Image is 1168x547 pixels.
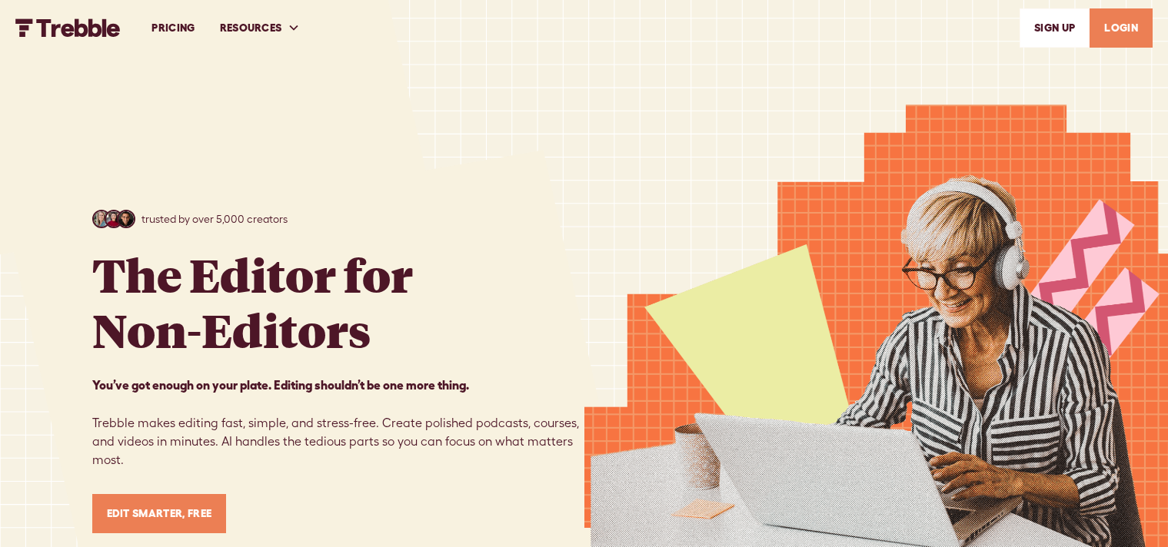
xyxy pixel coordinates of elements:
[141,211,288,227] p: trusted by over 5,000 creators
[208,2,313,55] div: RESOURCES
[15,18,121,37] img: Trebble FM Logo
[92,247,413,357] h1: The Editor for Non-Editors
[1090,8,1153,48] a: LOGIN
[92,378,469,392] strong: You’ve got enough on your plate. Editing shouldn’t be one more thing. ‍
[92,376,584,469] p: Trebble makes editing fast, simple, and stress-free. Create polished podcasts, courses, and video...
[1020,8,1090,48] a: SIGn UP
[15,18,121,37] a: home
[220,20,282,36] div: RESOURCES
[139,2,207,55] a: PRICING
[92,494,227,533] a: Edit Smarter, Free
